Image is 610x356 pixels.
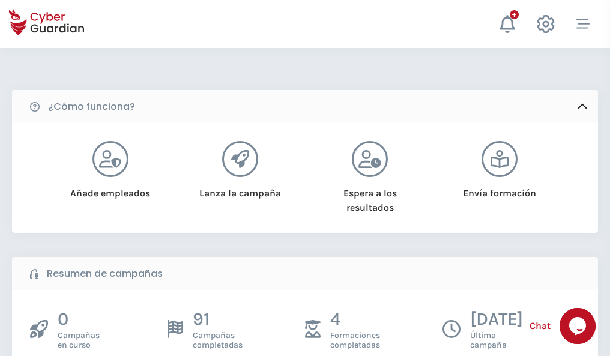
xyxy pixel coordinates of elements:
[58,331,100,350] span: Campañas en curso
[530,319,551,333] span: Chat
[470,331,523,350] span: Última campaña
[330,308,380,331] p: 4
[193,331,243,350] span: Campañas completadas
[193,308,243,331] p: 91
[48,100,135,114] b: ¿Cómo funciona?
[61,177,160,201] div: Añade empleados
[47,267,163,281] b: Resumen de campañas
[190,177,289,201] div: Lanza la campaña
[510,10,519,19] div: +
[58,308,100,331] p: 0
[330,331,380,350] span: Formaciones completadas
[560,308,598,344] iframe: chat widget
[450,177,549,201] div: Envía formación
[470,308,523,331] p: [DATE]
[321,177,420,215] div: Espera a los resultados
